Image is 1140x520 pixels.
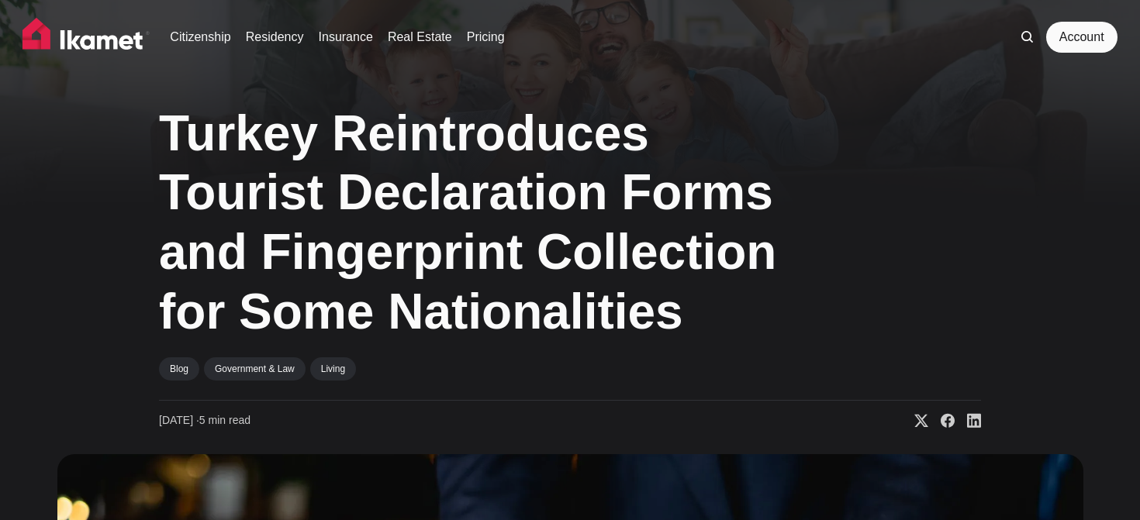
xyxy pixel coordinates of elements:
[319,28,373,46] a: Insurance
[902,413,928,429] a: Share on X
[246,28,304,46] a: Residency
[159,357,199,381] a: Blog
[1046,22,1118,53] a: Account
[467,28,505,46] a: Pricing
[204,357,306,381] a: Government & Law
[170,28,230,46] a: Citizenship
[159,414,199,426] span: [DATE] ∙
[388,28,452,46] a: Real Estate
[159,413,250,429] time: 5 min read
[928,413,955,429] a: Share on Facebook
[310,357,356,381] a: Living
[22,18,150,57] img: Ikamet home
[955,413,981,429] a: Share on Linkedin
[159,104,810,342] h1: Turkey Reintroduces Tourist Declaration Forms and Fingerprint Collection for Some Nationalities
